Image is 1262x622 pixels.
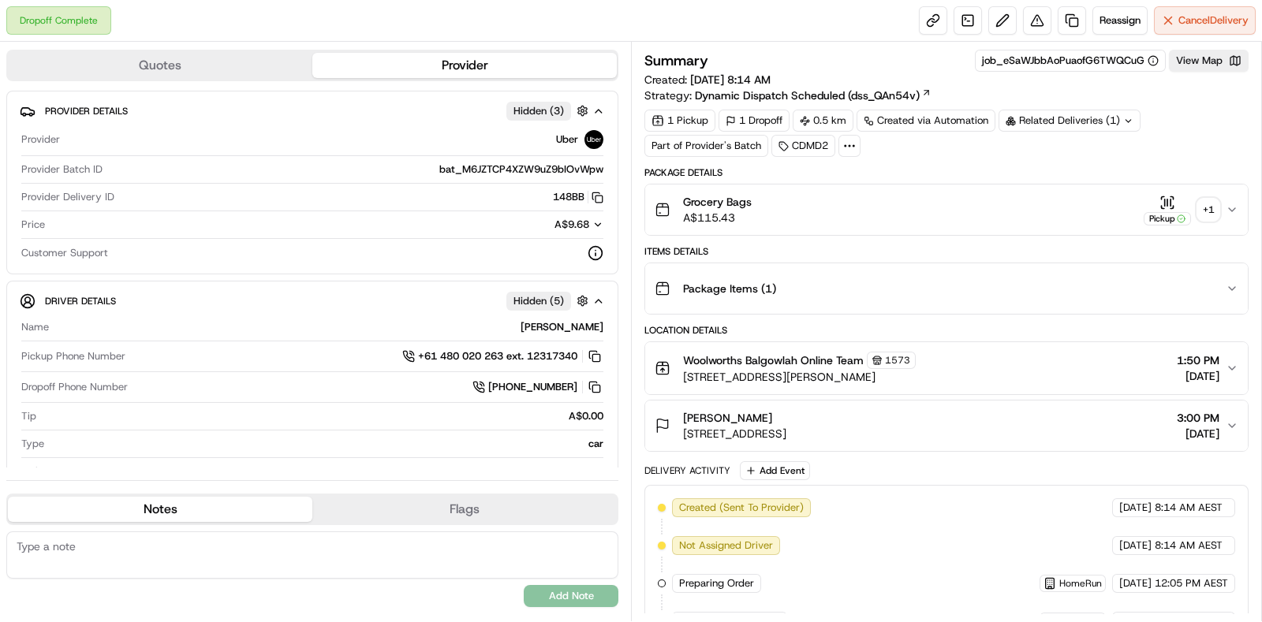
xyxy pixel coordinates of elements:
a: +61 480 020 263 ext. 12317340 [402,348,603,365]
span: Hidden ( 3 ) [513,104,564,118]
span: HomeRun [1059,577,1102,590]
button: Hidden (5) [506,291,592,311]
span: Created (Sent To Provider) [679,501,804,515]
span: Tip [21,409,36,423]
div: + 1 [1197,199,1219,221]
span: [DATE] 8:14 AM [690,73,771,87]
div: Items Details [644,245,1249,258]
span: Grocery Bags [683,194,752,210]
span: Cancel Delivery [1178,13,1249,28]
span: Price [21,218,45,232]
span: Name [21,320,49,334]
div: Location Details [644,324,1249,337]
button: CancelDelivery [1154,6,1256,35]
span: [STREET_ADDRESS] [683,426,786,441]
span: Type [21,437,44,451]
button: [PERSON_NAME][STREET_ADDRESS]3:00 PM[DATE] [645,400,1248,451]
span: Provider Delivery ID [21,190,114,204]
div: Strategy: [644,88,932,103]
button: Pickup+1 [1144,195,1219,225]
button: A$9.68 [465,218,603,232]
span: Woolworths Balgowlah Online Team [683,352,864,368]
span: [DATE] [1119,576,1152,590]
button: Hidden (3) [506,101,592,121]
button: Quotes [8,53,312,78]
span: [STREET_ADDRESS][PERSON_NAME] [683,369,916,385]
span: Dynamic Dispatch Scheduled (dss_QAn54v) [695,88,920,103]
button: Pickup [1144,195,1191,225]
div: 1 Pickup [644,110,715,132]
span: Provider Batch ID [21,162,103,177]
span: Not Assigned Driver [679,538,773,553]
div: Package Details [644,166,1249,179]
button: job_eSaWJbbAoPuaofG6TWQCuG [982,54,1159,68]
span: Driver Details [45,295,116,307]
button: Woolworths Balgowlah Online Team1573[STREET_ADDRESS][PERSON_NAME]1:50 PM[DATE] [645,342,1248,394]
span: Customer Support [21,246,108,260]
span: Package Items ( 1 ) [683,281,776,296]
span: A$9.68 [554,218,589,231]
span: 1573 [885,354,910,367]
div: A$0.00 [43,409,603,423]
span: Pickup Phone Number [21,349,125,363]
span: 8:14 AM AEST [1155,501,1223,515]
div: Toyota [53,464,603,479]
span: [DATE] [1177,426,1219,441]
a: [PHONE_NUMBER] [472,378,603,396]
button: Add Event [740,461,810,480]
span: [DATE] [1177,368,1219,384]
span: 3:00 PM [1177,410,1219,426]
button: Reassign [1092,6,1148,35]
div: 0.5 km [793,110,853,132]
a: Dynamic Dispatch Scheduled (dss_QAn54v) [695,88,932,103]
span: Dropoff Phone Number [21,380,128,394]
span: [PERSON_NAME] [683,410,772,426]
button: 148BB [553,190,603,204]
button: Package Items (1) [645,263,1248,314]
button: Driver DetailsHidden (5) [20,288,605,314]
a: Created via Automation [857,110,995,132]
span: Preparing Order [679,576,754,590]
button: Provider DetailsHidden (3) [20,98,605,124]
div: car [50,437,603,451]
span: A$115.43 [683,210,752,225]
span: Reassign [1100,13,1141,28]
button: Grocery BagsA$115.43Pickup+1 [645,184,1248,235]
span: Created: [644,72,771,88]
div: [PERSON_NAME] [55,320,603,334]
div: Pickup [1144,212,1191,225]
span: Hidden ( 5 ) [513,294,564,308]
span: 8:14 AM AEST [1155,538,1223,553]
span: Provider [21,132,60,147]
div: 1 Dropoff [719,110,790,132]
button: View Map [1169,50,1249,72]
button: Flags [312,497,617,522]
span: +61 480 020 263 ext. 12317340 [418,349,577,363]
span: [PHONE_NUMBER] [488,380,577,394]
span: Uber [556,132,578,147]
span: bat_M6JZTCP4XZW9uZ9bIOvWpw [439,162,603,177]
span: 12:05 PM AEST [1155,576,1228,590]
div: Related Deliveries (1) [999,110,1141,132]
img: uber-new-logo.jpeg [584,130,603,149]
span: [DATE] [1119,538,1152,553]
span: [DATE] [1119,501,1152,515]
span: 1:50 PM [1177,352,1219,368]
h3: Summary [644,54,708,68]
button: Provider [312,53,617,78]
div: Delivery Activity [644,464,730,477]
span: Provider Details [45,105,128,117]
button: Notes [8,497,312,522]
span: Make [21,464,47,479]
div: CDMD2 [771,135,835,157]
